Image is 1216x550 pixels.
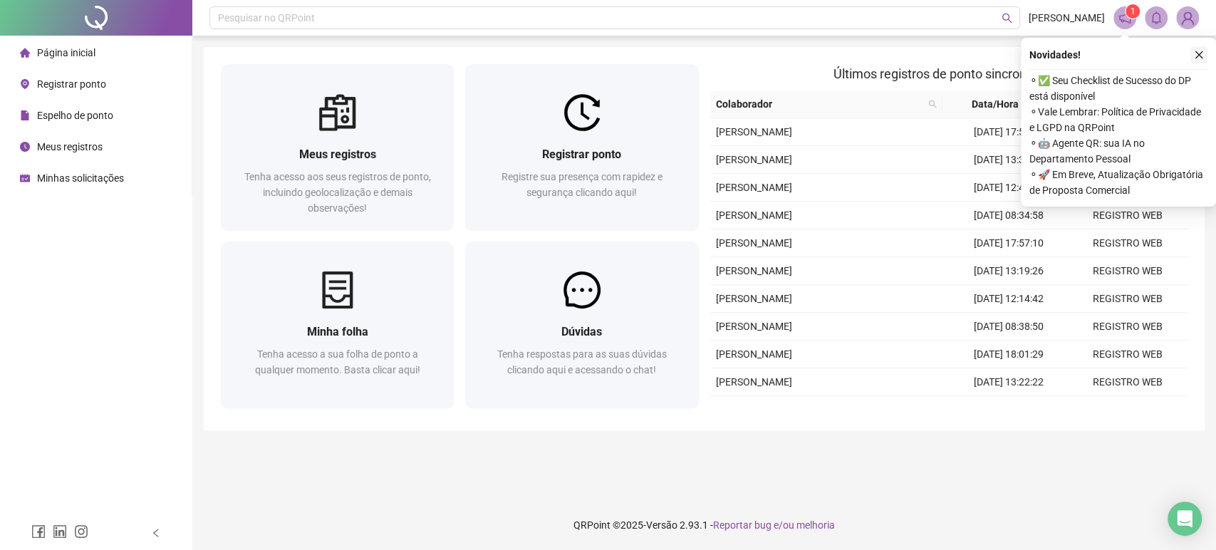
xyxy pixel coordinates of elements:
span: [PERSON_NAME] [716,126,792,137]
td: [DATE] 17:57:10 [949,229,1069,257]
span: ⚬ 🤖 Agente QR: sua IA no Departamento Pessoal [1029,135,1207,167]
span: file [20,110,30,120]
td: [DATE] 13:22:22 [949,368,1069,396]
span: Versão [646,519,677,531]
td: REGISTRO WEB [1068,396,1188,424]
span: [PERSON_NAME] [716,209,792,221]
span: [PERSON_NAME] [716,293,792,304]
span: Página inicial [37,47,95,58]
span: environment [20,79,30,89]
td: REGISTRO WEB [1068,257,1188,285]
span: left [151,528,161,538]
span: [PERSON_NAME] [716,321,792,332]
span: linkedin [53,524,67,539]
img: 57921 [1177,7,1198,28]
span: notification [1118,11,1131,24]
td: REGISTRO WEB [1068,368,1188,396]
span: Últimos registros de ponto sincronizados [833,66,1064,81]
span: [PERSON_NAME] [716,237,792,249]
td: REGISTRO WEB [1068,229,1188,257]
span: ⚬ 🚀 Em Breve, Atualização Obrigatória de Proposta Comercial [1029,167,1207,198]
span: Novidades ! [1029,47,1081,63]
span: Minhas solicitações [37,172,124,184]
span: home [20,48,30,58]
a: DúvidasTenha respostas para as suas dúvidas clicando aqui e acessando o chat! [465,242,698,408]
a: Registrar pontoRegistre sua presença com rapidez e segurança clicando aqui! [465,64,698,230]
td: REGISTRO WEB [1068,313,1188,341]
span: close [1194,50,1204,60]
span: [PERSON_NAME] [716,376,792,388]
span: Tenha respostas para as suas dúvidas clicando aqui e acessando o chat! [497,348,667,375]
td: [DATE] 17:57:15 [949,118,1069,146]
span: Reportar bug e/ou melhoria [713,519,835,531]
td: [DATE] 12:14:42 [949,285,1069,313]
span: Registre sua presença com rapidez e segurança clicando aqui! [502,171,662,198]
span: Colaborador [716,96,923,112]
span: Tenha acesso aos seus registros de ponto, incluindo geolocalização e demais observações! [244,171,431,214]
span: Dúvidas [561,325,602,338]
span: Registrar ponto [37,78,106,90]
span: 1 [1131,6,1136,16]
span: Meus registros [37,141,103,152]
span: Espelho de ponto [37,110,113,121]
th: Data/Hora [942,90,1059,118]
td: [DATE] 12:29:23 [949,396,1069,424]
span: search [928,100,937,108]
span: Data/Hora [948,96,1041,112]
a: Meus registrosTenha acesso aos seus registros de ponto, incluindo geolocalização e demais observa... [221,64,454,230]
span: Meus registros [299,147,376,161]
td: REGISTRO WEB [1068,341,1188,368]
span: bell [1150,11,1163,24]
span: [PERSON_NAME] [716,348,792,360]
span: Minha folha [307,325,368,338]
td: [DATE] 12:46:43 [949,174,1069,202]
td: [DATE] 08:34:58 [949,202,1069,229]
span: Registrar ponto [542,147,621,161]
span: [PERSON_NAME] [716,265,792,276]
div: Open Intercom Messenger [1168,502,1202,536]
td: REGISTRO WEB [1068,285,1188,313]
span: ⚬ ✅ Seu Checklist de Sucesso do DP está disponível [1029,73,1207,104]
span: [PERSON_NAME] [1029,10,1105,26]
span: schedule [20,173,30,183]
td: REGISTRO WEB [1068,202,1188,229]
a: Minha folhaTenha acesso a sua folha de ponto a qualquer momento. Basta clicar aqui! [221,242,454,408]
span: Tenha acesso a sua folha de ponto a qualquer momento. Basta clicar aqui! [255,348,420,375]
span: [PERSON_NAME] [716,182,792,193]
span: instagram [74,524,88,539]
span: [PERSON_NAME] [716,154,792,165]
span: search [1002,13,1012,24]
td: [DATE] 13:19:26 [949,257,1069,285]
td: [DATE] 18:01:29 [949,341,1069,368]
sup: 1 [1126,4,1140,19]
td: [DATE] 13:35:34 [949,146,1069,174]
span: ⚬ Vale Lembrar: Política de Privacidade e LGPD na QRPoint [1029,104,1207,135]
span: search [925,93,940,115]
footer: QRPoint © 2025 - 2.93.1 - [192,500,1216,550]
span: facebook [31,524,46,539]
span: clock-circle [20,142,30,152]
td: [DATE] 08:38:50 [949,313,1069,341]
